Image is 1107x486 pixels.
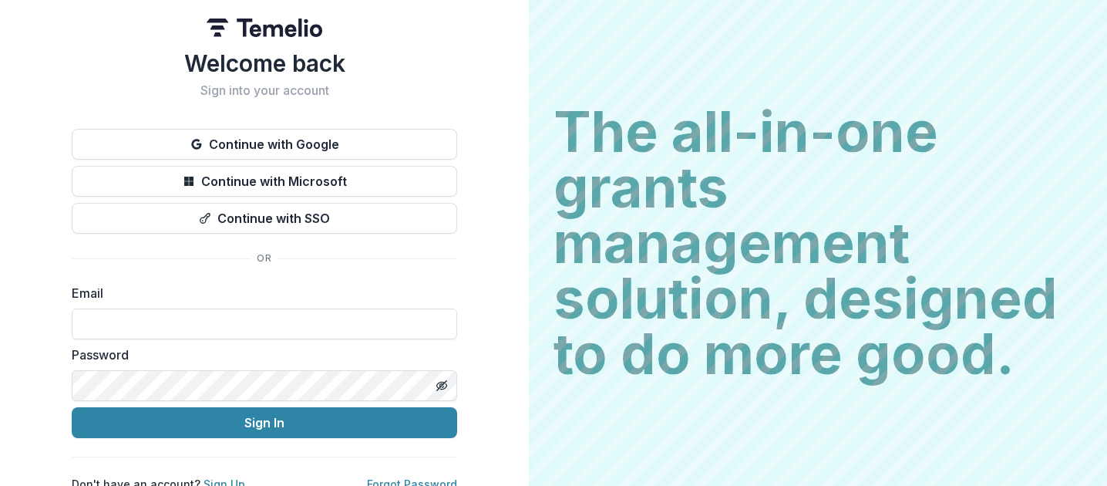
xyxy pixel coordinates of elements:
button: Sign In [72,407,457,438]
button: Continue with Microsoft [72,166,457,197]
button: Toggle password visibility [429,373,454,398]
h2: Sign into your account [72,83,457,98]
h1: Welcome back [72,49,457,77]
label: Email [72,284,448,302]
button: Continue with SSO [72,203,457,234]
label: Password [72,346,448,364]
button: Continue with Google [72,129,457,160]
img: Temelio [207,19,322,37]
